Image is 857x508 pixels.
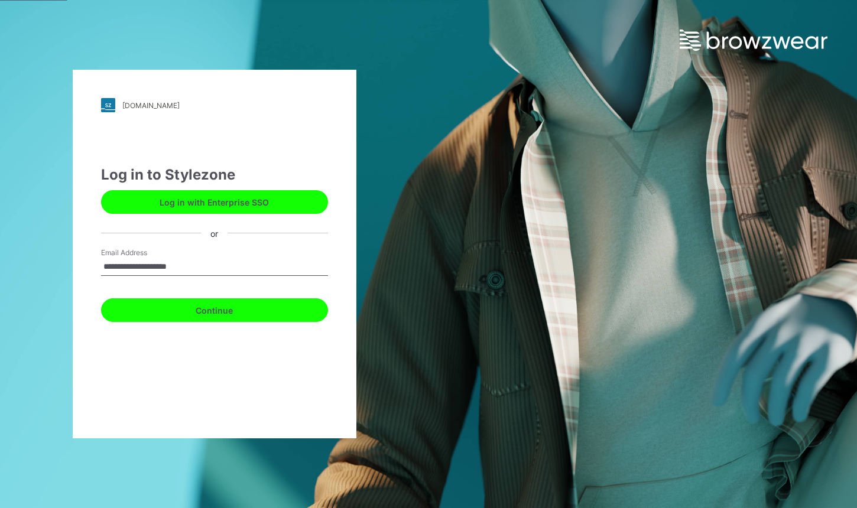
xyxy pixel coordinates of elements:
label: Email Address [101,248,184,258]
a: [DOMAIN_NAME] [101,98,328,112]
div: [DOMAIN_NAME] [122,101,180,110]
img: browzwear-logo.e42bd6dac1945053ebaf764b6aa21510.svg [680,30,827,51]
img: stylezone-logo.562084cfcfab977791bfbf7441f1a819.svg [101,98,115,112]
div: Log in to Stylezone [101,164,328,185]
button: Continue [101,298,328,322]
button: Log in with Enterprise SSO [101,190,328,214]
div: or [201,227,228,239]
